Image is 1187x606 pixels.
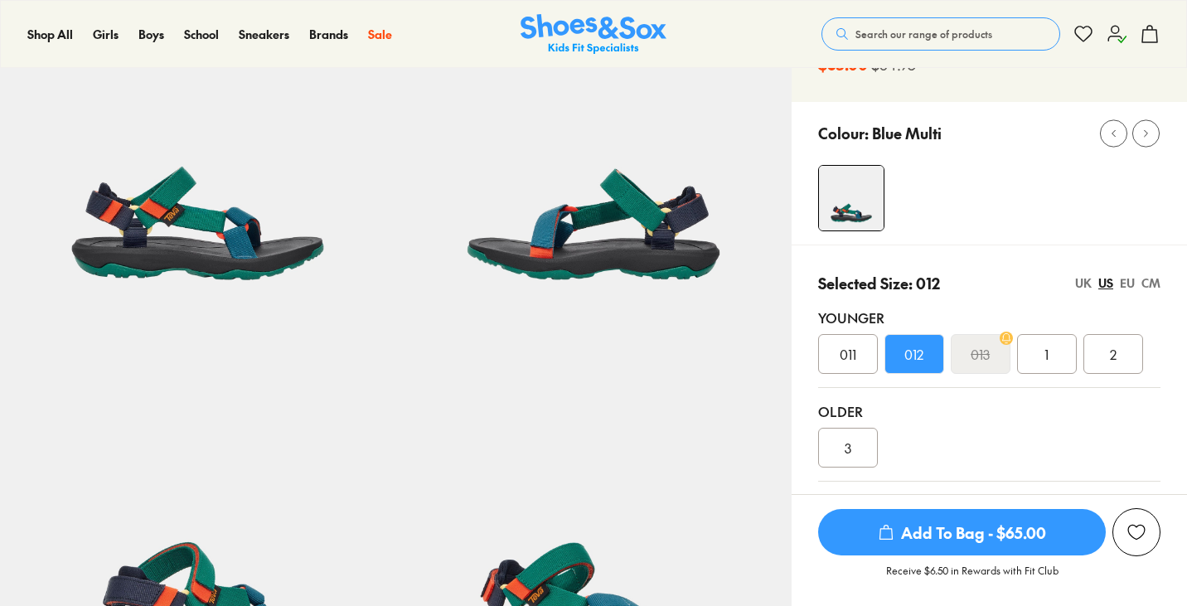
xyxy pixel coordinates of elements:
a: School [184,26,219,43]
span: 1 [1044,344,1049,364]
button: Search our range of products [821,17,1060,51]
span: 012 [904,344,923,364]
span: 011 [840,344,856,364]
a: Shop All [27,26,73,43]
span: Sale [368,26,392,42]
p: Selected Size: 012 [818,272,940,294]
span: Add To Bag - $65.00 [818,509,1106,555]
span: Girls [93,26,119,42]
div: Older [818,401,1160,421]
p: Colour: [818,122,869,144]
img: 4-503134_1 [819,166,884,230]
a: Girls [93,26,119,43]
span: School [184,26,219,42]
a: Sneakers [239,26,289,43]
p: Receive $6.50 in Rewards with Fit Club [886,563,1059,593]
div: CM [1141,274,1160,292]
a: Sale [368,26,392,43]
a: Boys [138,26,164,43]
span: Search our range of products [855,27,992,41]
span: Brands [309,26,348,42]
div: EU [1120,274,1135,292]
div: US [1098,274,1113,292]
span: Boys [138,26,164,42]
div: UK [1075,274,1092,292]
div: Younger [818,308,1160,327]
span: 3 [845,438,851,458]
p: Blue Multi [872,122,942,144]
img: SNS_Logo_Responsive.svg [521,14,666,55]
span: Sneakers [239,26,289,42]
button: Add To Bag - $65.00 [818,508,1106,556]
span: Shop All [27,26,73,42]
a: Brands [309,26,348,43]
s: 013 [971,344,990,364]
span: 2 [1110,344,1117,364]
a: Shoes & Sox [521,14,666,55]
button: Add to wishlist [1112,508,1160,556]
